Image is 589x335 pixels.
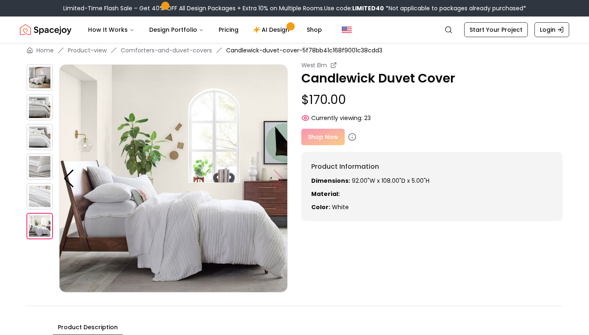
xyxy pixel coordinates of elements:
[384,4,526,12] span: *Not applicable to packages already purchased*
[332,203,349,211] span: white
[26,124,53,150] img: https://storage.googleapis.com/spacejoy-main/assets/5f78bb41c168f9001c38cdd3/product_2_fdn488h0had
[301,61,327,69] small: West Elm
[247,21,298,38] a: AI Design
[352,4,384,12] b: LIMITED40
[26,94,53,120] img: https://storage.googleapis.com/spacejoy-main/assets/5f78bb41c168f9001c38cdd3/product_1_d2f8kkdha2af
[63,4,526,12] div: Limited-Time Flash Sale – Get 40% OFF All Design Packages + Extra 10% on Multiple Rooms.
[311,114,362,122] span: Currently viewing:
[20,21,72,38] a: Spacejoy
[26,183,53,210] img: https://storage.googleapis.com/spacejoy-main/assets/5f78bb41c168f9001c38cdd3/product_4_b9i6km6eilf7
[20,17,569,43] nav: Global
[226,46,382,54] span: Candlewick-duvet-cover-5f78bb41c168f9001c38cdd3
[121,46,212,54] a: Comforters-and-duvet-covers
[464,22,528,37] a: Start Your Project
[212,21,245,38] a: Pricing
[81,21,141,38] button: How It Works
[59,64,288,293] img: https://storage.googleapis.com/spacejoy-main/assets/5f78bb41c168f9001c38cdd3/product_5_80ledgljjj5h
[300,21,329,38] a: Shop
[26,153,53,180] img: https://storage.googleapis.com/spacejoy-main/assets/5f78bb41c168f9001c38cdd3/product_3_0bjlk8d76826g
[311,162,553,172] h6: Product Information
[68,46,107,54] a: Product-view
[342,25,352,35] img: United States
[534,22,569,37] a: Login
[36,46,54,54] a: Home
[81,21,329,38] nav: Main
[301,71,563,86] p: Candlewick Duvet Cover
[143,21,210,38] button: Design Portfolio
[324,4,384,12] span: Use code:
[26,213,53,239] img: https://storage.googleapis.com/spacejoy-main/assets/5f78bb41c168f9001c38cdd3/product_5_80ledgljjj5h
[311,190,340,198] strong: Material:
[26,64,53,91] img: https://storage.googleapis.com/spacejoy-main/assets/5f78bb41c168f9001c38cdd3/product_0_ec7oc5pmg9g
[364,114,371,122] span: 23
[311,203,330,211] strong: Color:
[26,46,563,54] nav: breadcrumb
[311,177,553,185] p: 92.00"W x 108.00"D x 5.00"H
[20,21,72,38] img: Spacejoy Logo
[311,177,350,185] strong: Dimensions:
[301,92,563,107] p: $170.00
